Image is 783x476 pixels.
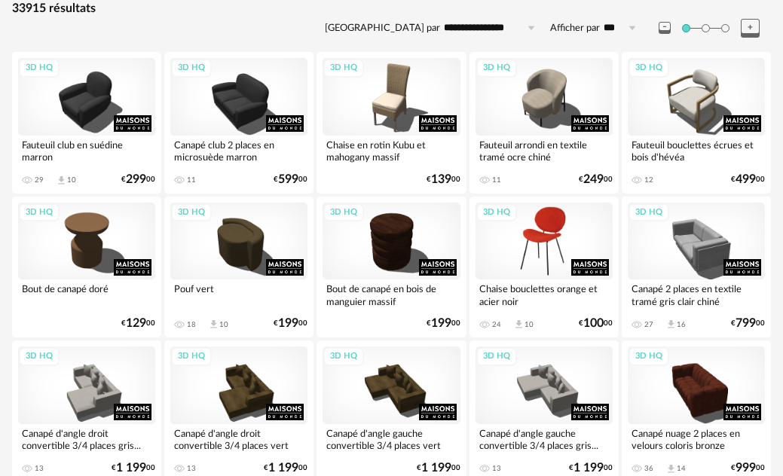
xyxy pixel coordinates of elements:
span: 1 199 [116,463,146,473]
span: 1 199 [573,463,604,473]
span: 100 [583,319,604,328]
span: 249 [583,175,604,185]
div: € 00 [579,175,613,185]
span: 299 [126,175,146,185]
div: Fauteuil arrondi en textile tramé ocre chiné [476,136,613,166]
div: 10 [67,175,76,185]
div: 18 [187,320,196,329]
a: 3D HQ Bout de canapé en bois de manguier massif €19900 [317,197,466,337]
div: 3D HQ [171,59,212,78]
div: 3D HQ [476,203,517,222]
div: Canapé nuage 2 places en velours coloris bronze [628,424,765,454]
span: Download icon [56,175,67,186]
div: 3D HQ [476,347,517,366]
div: Fauteuil club en suédine marron [18,136,155,166]
span: 129 [126,319,146,328]
div: 36 [644,464,653,473]
div: 3D HQ [476,59,517,78]
div: € 00 [427,319,460,328]
div: € 00 [274,319,307,328]
div: € 00 [417,463,460,473]
div: € 00 [112,463,155,473]
div: Canapé d'angle droit convertible 3/4 places gris... [18,424,155,454]
span: Download icon [665,319,677,330]
span: Download icon [208,319,219,330]
div: € 00 [569,463,613,473]
span: 499 [736,175,756,185]
a: 3D HQ Fauteuil bouclettes écrues et bois d'hévéa 12 €49900 [622,52,771,193]
div: Fauteuil bouclettes écrues et bois d'hévéa [628,136,765,166]
div: 12 [644,175,653,185]
div: 13 [492,464,501,473]
div: 11 [187,175,196,185]
div: 10 [219,320,228,329]
div: Chaise en rotin Kubu et mahogany massif [323,136,460,166]
div: 27 [644,320,653,329]
div: € 00 [731,175,765,185]
div: 10 [525,320,534,329]
div: Canapé d'angle gauche convertible 3/4 places gris... [476,424,613,454]
div: € 00 [731,463,765,473]
div: Canapé d'angle droit convertible 3/4 places vert kaki [170,424,307,454]
div: Canapé 2 places en textile tramé gris clair chiné [628,279,765,310]
div: 14 [677,464,686,473]
div: 3D HQ [171,203,212,222]
div: € 00 [579,319,613,328]
div: 24 [492,320,501,329]
div: € 00 [427,175,460,185]
a: 3D HQ Canapé club 2 places en microsuède marron 11 €59900 [164,52,314,193]
label: Afficher par [550,22,600,35]
span: 139 [431,175,451,185]
div: 29 [35,175,44,185]
label: [GEOGRAPHIC_DATA] par [325,22,440,35]
div: Canapé club 2 places en microsuède marron [170,136,307,166]
div: 11 [492,175,501,185]
div: € 00 [121,175,155,185]
div: 3D HQ [629,347,669,366]
div: 3D HQ [323,59,364,78]
a: 3D HQ Fauteuil club en suédine marron 29 Download icon 10 €29900 [12,52,161,193]
div: 3D HQ [19,59,60,78]
span: 999 [736,463,756,473]
div: 33915 résultats [12,1,771,17]
div: 3D HQ [171,347,212,366]
div: 3D HQ [629,203,669,222]
a: 3D HQ Pouf vert 18 Download icon 10 €19900 [164,197,314,337]
a: 3D HQ Chaise en rotin Kubu et mahogany massif €13900 [317,52,466,193]
div: € 00 [274,175,307,185]
span: 1 199 [421,463,451,473]
div: € 00 [264,463,307,473]
div: 3D HQ [629,59,669,78]
div: € 00 [121,319,155,328]
div: Bout de canapé doré [18,279,155,310]
div: Canapé d'angle gauche convertible 3/4 places vert kaki [323,424,460,454]
div: 3D HQ [323,203,364,222]
span: 199 [278,319,298,328]
div: 3D HQ [19,347,60,366]
a: 3D HQ Canapé 2 places en textile tramé gris clair chiné 27 Download icon 16 €79900 [622,197,771,337]
div: Chaise bouclettes orange et acier noir [476,279,613,310]
a: 3D HQ Bout de canapé doré €12900 [12,197,161,337]
div: Bout de canapé en bois de manguier massif [323,279,460,310]
span: Download icon [513,319,525,330]
span: 599 [278,175,298,185]
div: 13 [35,464,44,473]
div: € 00 [731,319,765,328]
div: 13 [187,464,196,473]
a: 3D HQ Chaise bouclettes orange et acier noir 24 Download icon 10 €10000 [469,197,619,337]
span: Download icon [665,463,677,474]
div: 3D HQ [19,203,60,222]
div: 3D HQ [323,347,364,366]
a: 3D HQ Fauteuil arrondi en textile tramé ocre chiné 11 €24900 [469,52,619,193]
div: 16 [677,320,686,329]
span: 1 199 [268,463,298,473]
span: 199 [431,319,451,328]
span: 799 [736,319,756,328]
div: Pouf vert [170,279,307,310]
